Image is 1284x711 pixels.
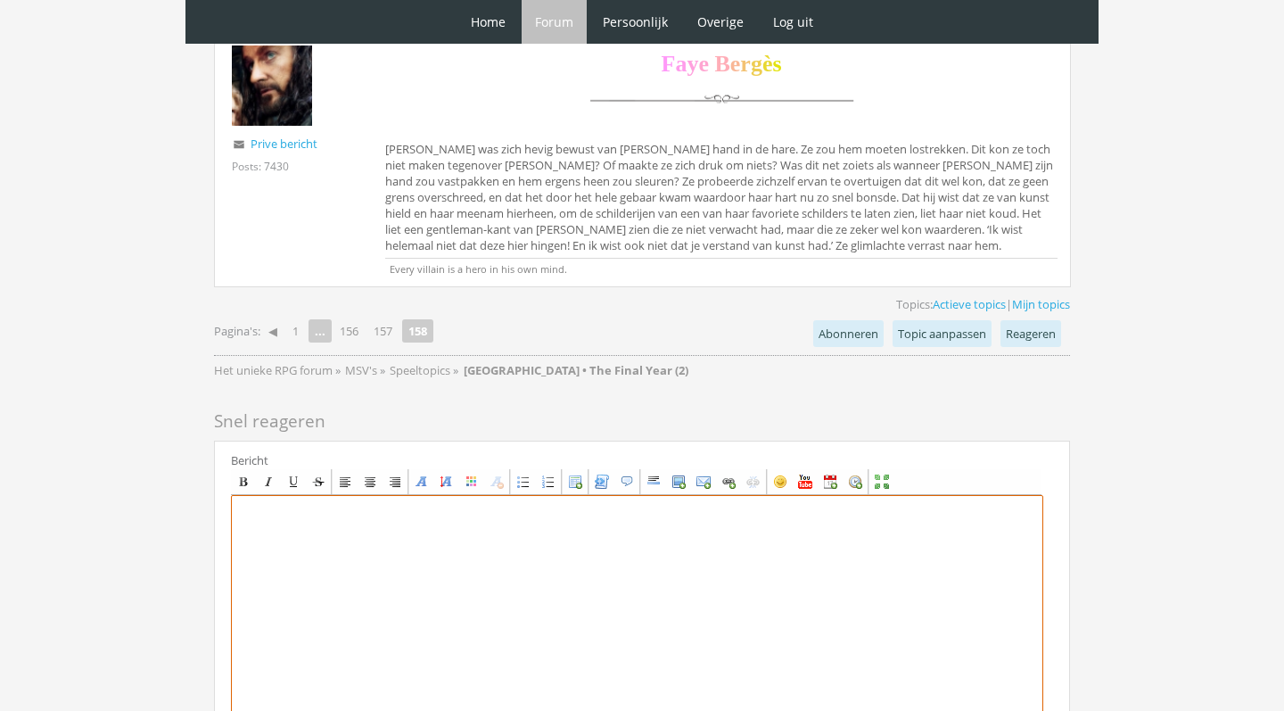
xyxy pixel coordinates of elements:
[769,470,792,493] a: Insert an emoticon
[568,475,582,489] div: Insert a table
[286,475,300,489] div: Underline
[385,24,1058,258] div: [PERSON_NAME] was zich hevig bewust van [PERSON_NAME] hand in de hare. Ze zou hem moeten lostrekk...
[232,470,255,493] a: Bold (Ctrl+B)
[595,475,609,489] div: Code
[251,136,317,152] a: Prive bericht
[1000,320,1061,347] a: Reageren
[214,362,335,378] a: Het unieke RPG forum
[698,51,709,77] span: e
[516,475,531,489] div: Bullet list
[893,320,992,347] a: Topic aanpassen
[435,470,458,493] a: Font Size
[844,470,867,493] a: Insert current time
[231,452,268,468] label: Bericht
[740,51,751,77] span: r
[717,470,740,493] a: Insert a link
[410,470,433,493] a: Font Name
[309,319,332,343] span: ...
[746,475,761,489] div: Unlink
[333,470,357,493] a: Align left
[453,362,458,378] span: »
[363,475,377,489] div: Center
[875,475,889,489] div: Maximize
[214,407,1070,436] h2: Snel reageren
[333,318,366,343] a: 156
[794,470,817,493] a: Insert a YouTube video
[465,475,479,489] div: Font Color
[714,51,729,77] span: B
[366,318,399,343] a: 157
[1012,296,1070,312] a: Mijn topics
[261,318,284,343] a: ◀
[537,470,560,493] a: Ordered list
[721,475,736,489] div: Insert a link
[232,159,289,174] div: Posts: 7430
[620,475,634,489] div: Insert a Quote
[490,475,504,489] div: Remove Formatting
[311,475,325,489] div: Strikethrough
[870,470,893,493] a: Maximize (Ctrl+Shift+M)
[415,475,429,489] div: Font Name
[762,51,773,77] span: è
[583,80,860,120] img: scheidingslijn.png
[667,470,690,493] a: Insert an image
[896,296,1070,312] span: Topics: |
[671,475,686,489] div: Insert an image
[388,475,402,489] div: Align right
[338,475,352,489] div: Align left
[751,51,762,77] span: g
[385,258,1058,276] p: Every villain is a hero in his own mind.
[236,475,251,489] div: Bold
[285,318,306,343] a: 1
[696,475,711,489] div: Insert an email
[345,362,380,378] a: MSV's
[440,475,454,489] div: Font Size
[675,51,687,77] span: a
[464,362,688,378] strong: [GEOGRAPHIC_DATA] • The Final Year (2)
[615,470,638,493] a: Insert a Quote
[232,45,312,126] img: Oakenshield
[823,475,837,489] div: Insert current date
[541,475,556,489] div: Ordered list
[335,362,341,378] span: »
[282,470,305,493] a: Underline (Ctrl+U)
[214,323,260,340] span: Pagina's:
[813,320,884,347] a: Abonneren
[662,51,676,77] span: F
[460,470,483,493] a: Font Color
[687,51,698,77] span: y
[345,362,377,378] span: MSV's
[214,362,333,378] span: Het unieke RPG forum
[390,362,453,378] a: Speeltopics
[590,470,613,493] a: Code
[402,319,433,343] strong: 158
[730,51,741,77] span: e
[772,51,781,77] span: s
[307,470,330,493] a: Strikethrough
[383,470,407,493] a: Align right
[848,475,862,489] div: Insert current time
[742,470,765,493] a: Unlink
[261,475,276,489] div: Italic
[390,362,450,378] span: Speeltopics
[358,470,382,493] a: Center
[773,475,787,489] div: Insert an emoticon
[380,362,385,378] span: »
[798,475,812,489] div: Insert a YouTube video
[257,470,280,493] a: Italic (Ctrl+I)
[512,470,535,493] a: Bullet list
[485,470,508,493] a: Remove Formatting
[646,475,661,489] div: Insert a horizontal rule
[642,470,665,493] a: Insert a horizontal rule
[564,470,587,493] a: Insert a table
[933,296,1006,312] a: Actieve topics
[692,470,715,493] a: Insert an email
[819,470,842,493] a: Insert current date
